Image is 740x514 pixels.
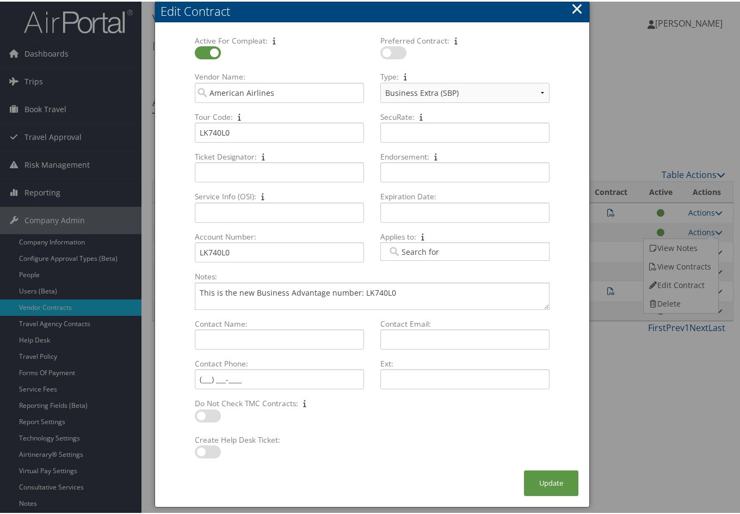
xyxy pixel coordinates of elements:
input: Contact Name: [195,328,364,348]
input: Service Info (OSI): [195,201,364,221]
input: SecuRate: [380,121,550,141]
textarea: Notes: [195,281,550,308]
label: SecuRate: [376,110,554,121]
input: Tour Code: [195,121,364,141]
label: Active For Compleat: [190,34,368,45]
label: Service Info (OSI): [190,189,368,200]
label: Type: [376,70,554,81]
input: Endorsement: [380,161,550,181]
input: Expiration Date: [380,201,550,221]
input: Account Number: [195,241,364,261]
label: Applies to: [376,230,554,241]
label: Tour Code: [190,110,368,121]
input: Contact Phone: [195,368,364,388]
label: Notes: [190,270,554,280]
label: Ext: [376,357,554,368]
label: Account Number: [190,230,368,241]
input: Contact Email: [380,328,550,348]
input: Ext: [380,368,550,388]
label: Endorsement: [376,150,554,161]
label: Contact Email: [376,317,554,328]
button: Update [524,469,578,494]
label: Contact Name: [190,317,368,328]
input: Ticket Designator: [195,161,364,181]
input: Vendor Name: [195,81,364,101]
label: Preferred Contract: [376,34,554,45]
label: Create Help Desk Ticket: [190,433,368,444]
label: Ticket Designator: [190,150,368,161]
label: Vendor Name: [190,70,368,81]
label: Do Not Check TMC Contracts: [190,396,368,407]
div: Edit Contract [161,1,589,18]
label: Contact Phone: [190,357,368,368]
select: Type: [380,81,550,101]
label: Expiration Date: [376,189,554,200]
input: Applies to: [387,244,448,255]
